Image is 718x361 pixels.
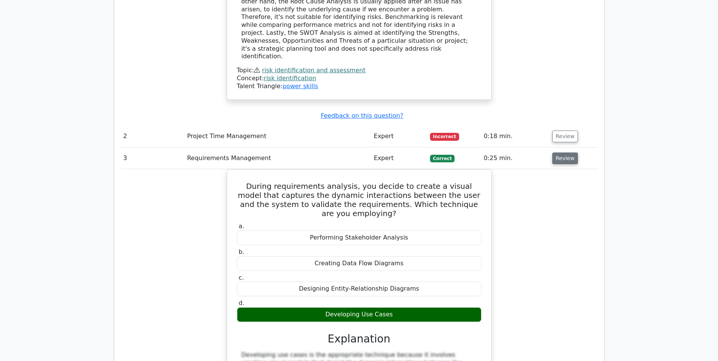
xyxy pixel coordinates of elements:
td: 0:18 min. [481,126,549,147]
button: Review [552,131,578,142]
td: Expert [371,126,427,147]
div: Designing Entity-Relationship Diagrams [237,282,481,296]
span: a. [239,223,245,230]
div: Developing Use Cases [237,307,481,322]
td: 3 [120,148,184,169]
span: d. [239,299,245,307]
span: c. [239,274,244,281]
span: b. [239,248,245,255]
a: power skills [282,82,318,90]
a: Feedback on this question? [321,112,403,119]
div: Concept: [237,75,481,82]
h5: During requirements analysis, you decide to create a visual model that captures the dynamic inter... [236,182,482,218]
td: 2 [120,126,184,147]
h3: Explanation [241,333,477,345]
span: Incorrect [430,133,459,140]
td: 0:25 min. [481,148,549,169]
span: Correct [430,155,455,162]
td: Requirements Management [184,148,371,169]
div: Topic: [237,67,481,75]
a: risk identification and assessment [262,67,365,74]
div: Performing Stakeholder Analysis [237,230,481,245]
td: Project Time Management [184,126,371,147]
div: Creating Data Flow Diagrams [237,256,481,271]
button: Review [552,152,578,164]
td: Expert [371,148,427,169]
a: risk identification [264,75,316,82]
div: Talent Triangle: [237,67,481,90]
